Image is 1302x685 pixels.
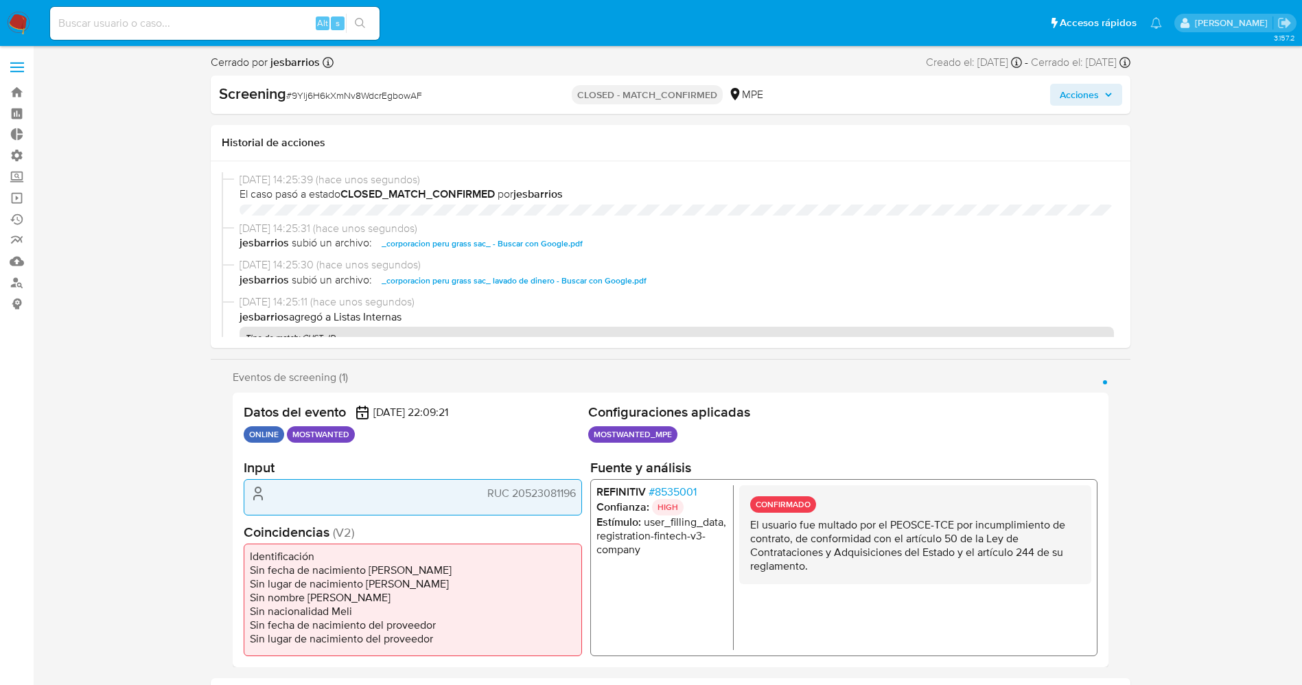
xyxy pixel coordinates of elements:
button: search-icon [346,14,374,33]
a: Salir [1277,16,1292,30]
span: Accesos rápidos [1060,16,1137,30]
span: - [1025,55,1028,70]
p: jesica.barrios@mercadolibre.com [1195,16,1272,30]
span: _corporacion peru grass sac_ lavado de dinero - Buscar con Google.pdf [382,272,647,289]
b: jesbarrios [268,54,320,70]
b: jesbarrios [240,235,289,252]
span: El caso pasó a estado por [240,187,1114,202]
span: subió un archivo: [292,272,372,289]
span: [DATE] 14:25:31 (hace unos segundos) [240,221,1114,236]
input: Buscar usuario o caso... [50,14,380,32]
b: Screening [219,82,286,104]
span: # 9Ylj6H6kXmNv8WdcrEgbowAF [286,89,422,102]
b: jesbarrios [513,186,563,202]
span: Acciones [1060,84,1099,106]
b: CLOSED_MATCH_CONFIRMED [340,186,495,202]
button: _corporacion peru grass sac_ lavado de dinero - Buscar con Google.pdf [375,272,653,289]
p: CLOSED - MATCH_CONFIRMED [572,85,723,104]
b: jesbarrios [240,309,289,325]
span: [DATE] 14:25:30 (hace unos segundos) [240,257,1114,272]
h1: Historial de acciones [222,136,1119,150]
div: Cerrado el: [DATE] [1031,55,1130,70]
b: Tipo de match [245,332,298,344]
p: : CUST_ID [245,332,1108,343]
button: Acciones [1050,84,1122,106]
button: _corporacion peru grass sac_ - Buscar con Google.pdf [375,235,590,252]
p: agregó a Listas Internas [240,310,1114,325]
div: MPE [728,87,763,102]
span: _corporacion peru grass sac_ - Buscar con Google.pdf [382,235,583,252]
span: [DATE] 14:25:39 (hace unos segundos) [240,172,1114,187]
a: Notificaciones [1150,17,1162,29]
span: subió un archivo: [292,235,372,252]
b: jesbarrios [240,272,289,289]
span: s [336,16,340,30]
span: [DATE] 14:25:11 (hace unos segundos) [240,294,1114,310]
span: Cerrado por [211,55,320,70]
div: Creado el: [DATE] [926,55,1022,70]
span: Alt [317,16,328,30]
